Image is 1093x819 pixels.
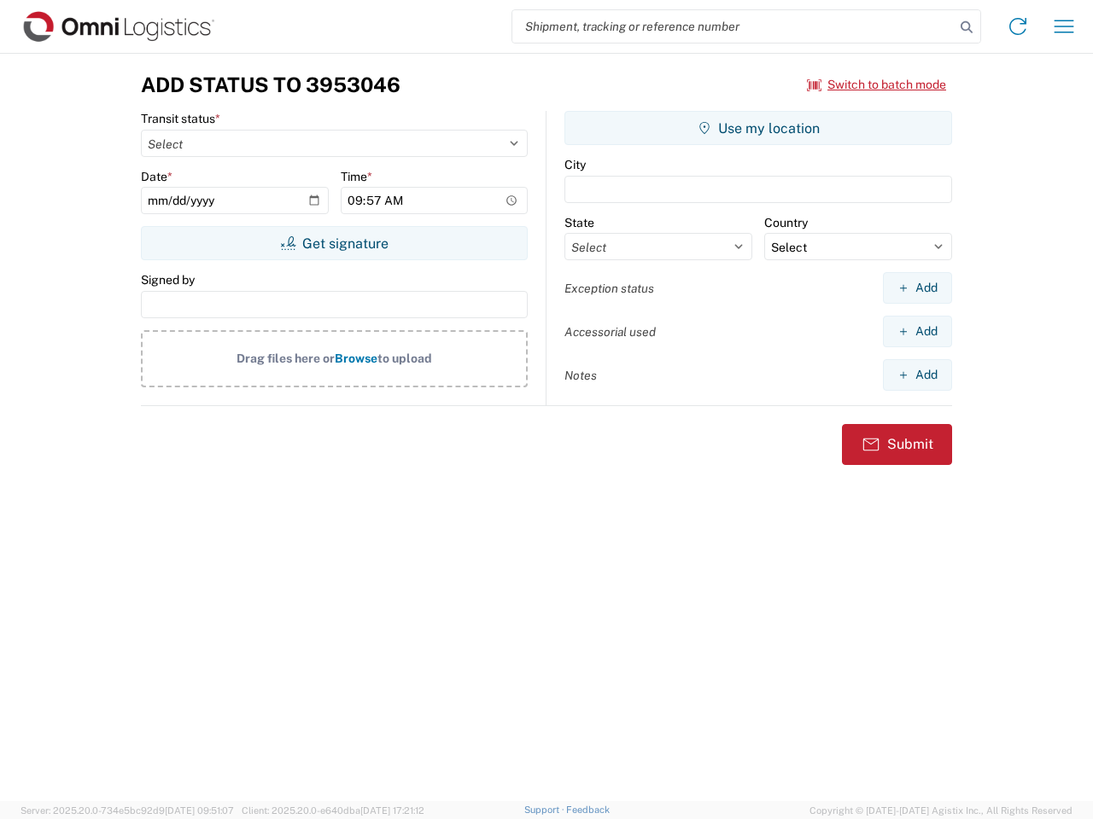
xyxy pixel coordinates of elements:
[165,805,234,816] span: [DATE] 09:51:07
[810,803,1073,818] span: Copyright © [DATE]-[DATE] Agistix Inc., All Rights Reserved
[564,215,594,230] label: State
[141,73,400,97] h3: Add Status to 3953046
[883,316,952,347] button: Add
[842,424,952,465] button: Submit
[524,804,567,815] a: Support
[20,805,234,816] span: Server: 2025.20.0-734e5bc92d9
[807,71,946,99] button: Switch to batch mode
[883,359,952,391] button: Add
[237,351,335,365] span: Drag files here or
[564,157,586,172] label: City
[564,111,952,145] button: Use my location
[141,272,195,288] label: Signed by
[512,10,955,43] input: Shipment, tracking or reference number
[141,111,220,126] label: Transit status
[564,281,654,296] label: Exception status
[341,169,372,184] label: Time
[566,804,610,815] a: Feedback
[360,805,424,816] span: [DATE] 17:21:12
[883,272,952,304] button: Add
[141,169,172,184] label: Date
[141,226,528,260] button: Get signature
[242,805,424,816] span: Client: 2025.20.0-e640dba
[335,351,377,365] span: Browse
[764,215,808,230] label: Country
[564,368,597,383] label: Notes
[377,351,432,365] span: to upload
[564,324,656,340] label: Accessorial used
